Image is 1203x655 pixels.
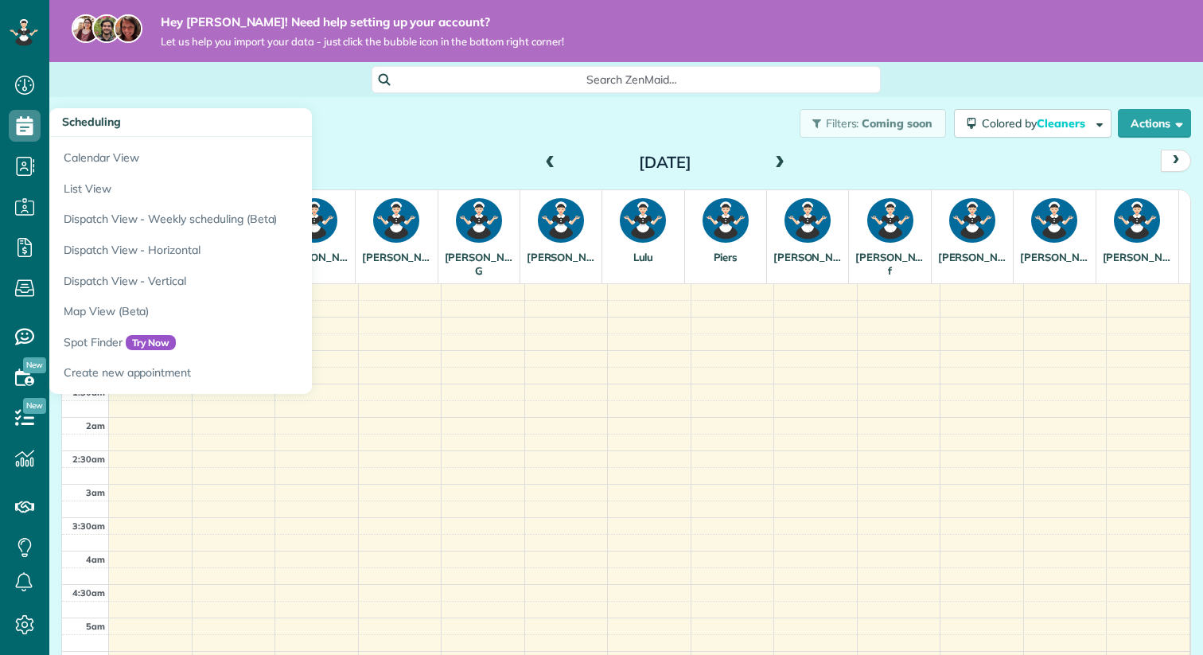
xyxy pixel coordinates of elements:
[49,173,447,205] a: List View
[72,520,105,532] span: 3:30am
[456,198,502,242] img: GG
[72,14,100,43] img: maria-72a9807cf96188c08ef61303f053569d2e2a8a1cde33d635c8a3ac13582a053d.jpg
[566,154,765,171] h2: [DATE]
[86,554,105,565] span: 4am
[49,357,447,394] a: Create new appointment
[49,204,447,235] a: Dispatch View - Weekly scheduling (Beta)
[826,116,859,131] span: Filters:
[92,14,121,43] img: jorge-587dff0eeaa6aab1f244e6dc62b8924c3b6ad411094392a53c71c6c4a576187d.jpg
[931,190,1013,283] th: [PERSON_NAME]
[114,14,142,43] img: michelle-19f622bdf1676172e81f8f8fba1fb50e276960ebfe0243fe18214015130c80e4.jpg
[72,454,105,465] span: 2:30am
[86,487,105,498] span: 3am
[161,35,564,49] span: Let us help you import your data - just click the bubble icon in the bottom right corner!
[1118,109,1191,138] button: Actions
[949,198,995,242] img: SG
[849,190,931,283] th: [PERSON_NAME] f
[356,190,438,283] th: [PERSON_NAME]
[49,327,447,358] a: Spot FinderTry Now
[291,198,337,242] img: E
[62,115,121,129] span: Scheduling
[273,190,355,283] th: [PERSON_NAME]
[1114,198,1160,242] img: tG
[49,296,447,327] a: Map View (Beta)
[86,621,105,632] span: 5am
[86,420,105,431] span: 2am
[862,116,933,131] span: Coming soon
[602,190,684,283] th: Lulu
[126,335,177,351] span: Try Now
[1161,150,1191,171] button: next
[23,398,46,414] span: New
[784,198,831,242] img: RT
[438,190,520,283] th: [PERSON_NAME] G
[520,190,601,283] th: [PERSON_NAME]
[867,198,913,242] img: Rf
[982,116,1091,131] span: Colored by
[23,357,46,373] span: New
[373,198,419,242] img: F
[703,198,749,242] img: P
[538,198,584,242] img: J
[1031,198,1077,242] img: TP
[49,235,447,266] a: Dispatch View - Horizontal
[161,14,564,30] strong: Hey [PERSON_NAME]! Need help setting up your account?
[1037,116,1088,131] span: Cleaners
[1096,190,1178,283] th: [PERSON_NAME]
[620,198,666,242] img: L
[684,190,766,283] th: Piers
[49,137,447,173] a: Calendar View
[1014,190,1096,283] th: [PERSON_NAME]
[954,109,1112,138] button: Colored byCleaners
[49,266,447,297] a: Dispatch View - Vertical
[72,587,105,598] span: 4:30am
[767,190,849,283] th: [PERSON_NAME]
